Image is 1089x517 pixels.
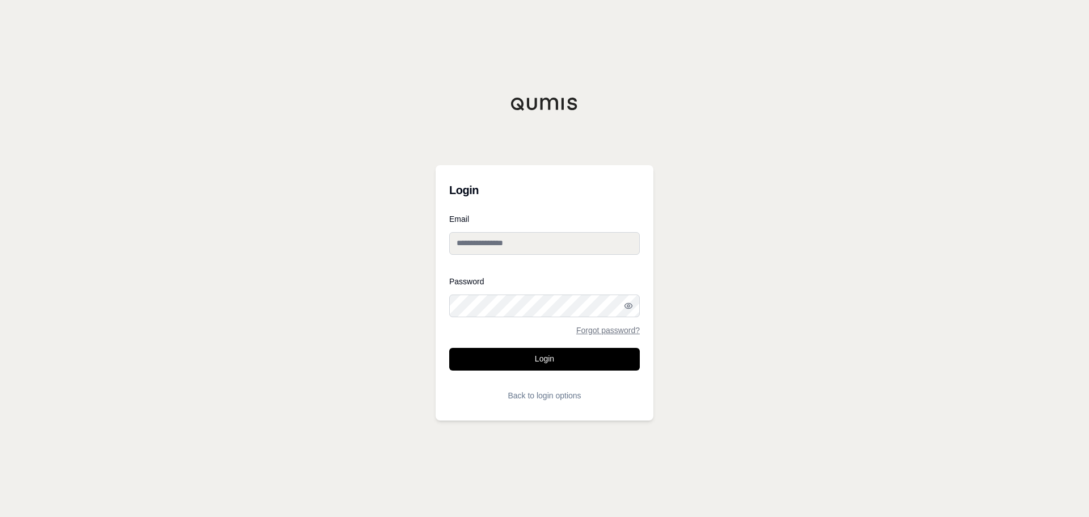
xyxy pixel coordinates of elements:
[449,179,640,201] h3: Login
[449,278,640,285] label: Password
[510,97,579,111] img: Qumis
[449,384,640,407] button: Back to login options
[449,215,640,223] label: Email
[449,348,640,371] button: Login
[576,326,640,334] a: Forgot password?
